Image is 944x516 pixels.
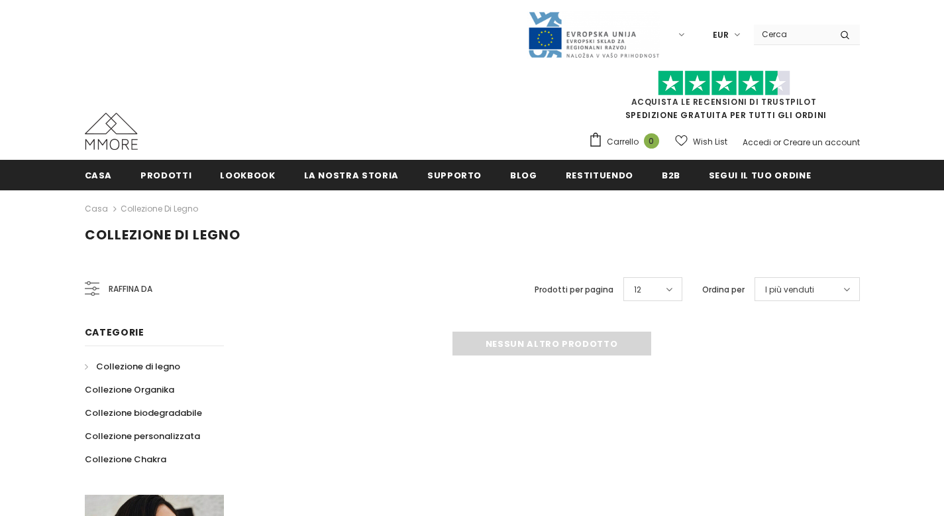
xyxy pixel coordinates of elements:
[527,11,660,59] img: Javni Razpis
[713,29,729,42] span: EUR
[566,169,633,182] span: Restituendo
[140,160,191,190] a: Prodotti
[85,169,113,182] span: Casa
[662,160,680,190] a: B2B
[675,130,727,153] a: Wish List
[85,226,240,244] span: Collezione di legno
[510,169,537,182] span: Blog
[588,132,666,152] a: Carrello 0
[85,424,200,448] a: Collezione personalizzata
[743,137,771,148] a: Accedi
[427,160,482,190] a: supporto
[85,378,174,401] a: Collezione Organika
[85,448,166,471] a: Collezione Chakra
[631,96,817,107] a: Acquista le recensioni di TrustPilot
[662,169,680,182] span: B2B
[693,135,727,149] span: Wish List
[427,169,482,182] span: supporto
[754,25,830,44] input: Search Site
[96,360,180,373] span: Collezione di legno
[220,160,275,190] a: Lookbook
[566,160,633,190] a: Restituendo
[765,283,814,296] span: I più venduti
[510,160,537,190] a: Blog
[535,283,613,296] label: Prodotti per pagina
[85,430,200,442] span: Collezione personalizzata
[783,137,860,148] a: Creare un account
[85,401,202,424] a: Collezione biodegradabile
[85,407,202,419] span: Collezione biodegradabile
[121,203,198,214] a: Collezione di legno
[85,383,174,396] span: Collezione Organika
[304,160,399,190] a: La nostra storia
[85,160,113,190] a: Casa
[709,169,811,182] span: Segui il tuo ordine
[85,201,108,217] a: Casa
[658,70,790,96] img: Fidati di Pilot Stars
[220,169,275,182] span: Lookbook
[304,169,399,182] span: La nostra storia
[109,282,152,296] span: Raffina da
[773,137,781,148] span: or
[85,453,166,466] span: Collezione Chakra
[85,355,180,378] a: Collezione di legno
[709,160,811,190] a: Segui il tuo ordine
[702,283,745,296] label: Ordina per
[85,326,144,339] span: Categorie
[85,113,138,150] img: Casi MMORE
[140,169,191,182] span: Prodotti
[588,76,860,121] span: SPEDIZIONE GRATUITA PER TUTTI GLI ORDINI
[527,29,660,40] a: Javni Razpis
[634,283,641,296] span: 12
[607,135,639,149] span: Carrello
[644,133,659,149] span: 0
